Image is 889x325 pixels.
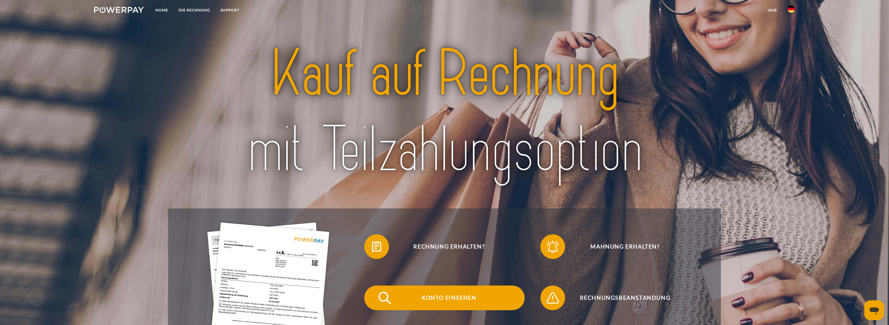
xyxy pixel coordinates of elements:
[763,5,782,16] a: agb
[374,286,525,310] span: Konto einsehen
[540,234,701,259] button: Mahnung erhalten?
[364,286,525,310] button: Konto einsehen
[173,5,215,16] a: DIE RECHNUNG
[549,286,701,310] span: Rechnungsbeanstandung
[374,234,525,259] span: Rechnung erhalten?
[377,290,392,306] img: qb_search.svg
[364,234,525,259] button: Rechnung erhalten?
[545,290,560,306] img: qb_warning.svg
[150,5,173,16] a: Home
[540,286,701,310] button: Rechnungsbeanstandung
[94,7,144,13] img: logo-powerpay-white.svg
[549,234,701,259] span: Mahnung erhalten?
[200,32,689,191] img: title-powerpay_de.svg
[369,239,384,254] img: qb_bill.svg
[864,300,884,320] iframe: Schaltfläche zum Öffnen des Messaging-Fensters
[545,239,560,254] img: qb_bell.svg
[215,5,245,16] a: SUPPORT
[788,5,795,13] img: de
